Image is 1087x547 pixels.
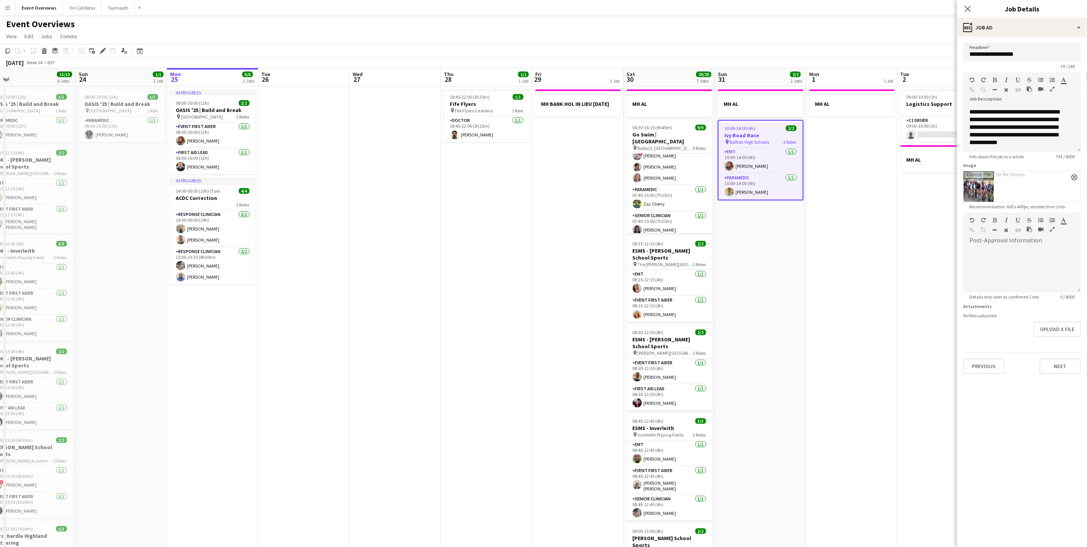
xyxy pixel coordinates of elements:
button: Ordered List [1050,77,1055,83]
app-job-card: 08:45-12:45 (4h)3/3ESMS - Inverleith Inverleith Playing Fields3 RolesEMT1/108:45-12:45 (4h)[PERSO... [627,414,712,521]
span: 2 Roles [237,114,249,120]
h3: Logistics Support [901,101,986,107]
span: 14:00-00:00 (10h) (Tue) [176,188,220,194]
app-card-role: Paramedic1/108:00-20:00 (12h)[PERSON_NAME] [79,116,164,142]
button: Paste as plain text [1027,226,1032,232]
span: Tue [901,71,909,78]
span: 2 Roles [784,139,797,145]
app-job-card: MH AL [718,89,804,117]
button: Strikethrough [1027,217,1032,223]
div: 1 Job [884,78,894,84]
h3: Go Swim | [GEOGRAPHIC_DATA] [627,131,712,145]
app-card-role: Response Clinician2/214:00-00:00 (10h)[PERSON_NAME][PERSON_NAME] [170,210,256,247]
span: 2/2 [786,125,797,131]
app-card-role: EMT1/108:45-12:45 (4h)[PERSON_NAME] [627,440,712,466]
button: Previous [963,359,1004,374]
div: 2 Jobs [243,78,254,84]
div: In progress14:00-00:00 (10h) (Tue)4/4ACDC Correction2 RolesResponse Clinician2/214:00-00:00 (10h)... [170,177,256,284]
span: The [PERSON_NAME][GEOGRAPHIC_DATA] [638,261,693,267]
button: Clear Formatting [1004,87,1009,93]
span: 2 [899,75,909,84]
span: 1 [808,75,819,84]
app-job-card: MH AL [901,145,986,173]
button: On Call Rotas [63,0,102,15]
span: Comms [60,33,77,40]
span: 30 [625,75,635,84]
h1: Event Overviews [6,18,75,30]
app-job-card: 10:00-14:00 (4h)2/2Ivy Road Race Balfron High Schools2 RolesEMT1/110:00-14:00 (4h)[PERSON_NAME]Pa... [718,120,804,200]
span: 08:00-20:00 (12h) [85,94,118,100]
span: 10:00-14:00 (4h) [725,125,756,131]
app-card-role: EMT1/110:00-14:00 (4h)[PERSON_NAME] [719,148,803,174]
div: 7 Jobs [697,78,711,84]
button: Horizontal Line [992,227,998,233]
span: 3 Roles [693,432,706,438]
app-card-role: Doctor1/118:45-22:00 (3h15m)[PERSON_NAME] [444,116,530,142]
app-job-card: MH AL [809,89,895,117]
app-job-card: MH BANK HOL IN LIEU [DATE] [535,89,621,117]
button: Bold [992,217,998,223]
button: Redo [981,77,986,83]
h3: ACDC Correction [170,195,256,201]
button: Insert video [1038,86,1043,92]
span: 6/6 [242,71,253,77]
app-card-role: Event First Aider1/108:30-12:30 (4h)[PERSON_NAME] [627,359,712,385]
span: 08:30-12:30 (4h) [633,329,664,335]
div: In progress [170,177,256,183]
span: Fife Flyers Ice Arena [455,108,493,114]
button: Italic [1004,217,1009,223]
app-job-card: 18:45-22:00 (3h15m)1/1Fife Flyers Fife Flyers Ice Arena1 RoleDoctor1/118:45-22:00 (3h15m)[PERSON_... [444,89,530,142]
button: Undo [969,217,975,223]
span: 9/9 [695,125,706,130]
span: 3/3 [56,526,67,532]
button: Paste as plain text [1027,86,1032,92]
div: In progress08:00-20:00 (12h)2/2OASIS '25 | Build and Break [GEOGRAPHIC_DATA]2 RolesEvent First Ai... [170,89,256,174]
app-job-card: 08:00-20:00 (12h)1/1OASIS '25 | Build and Break [GEOGRAPHIC_DATA]1 RoleParamedic1/108:00-20:00 (1... [79,89,164,142]
div: No files uploaded. [963,313,1081,318]
span: Mon [809,71,819,78]
span: 4/4 [239,188,249,194]
span: Fri [535,71,541,78]
span: 2 Roles [54,458,67,464]
div: 1 Job [610,78,620,84]
h3: MH AL [901,156,986,163]
h3: ESMS - [PERSON_NAME] School Sports [627,336,712,350]
span: 2 Roles [693,261,706,267]
button: Underline [1015,77,1021,83]
button: Redo [981,217,986,223]
span: 09:00-10:00 (1h) [907,94,938,100]
a: Edit [21,31,36,41]
span: 28 [443,75,454,84]
h3: OASIS '25 | Build and Break [79,101,164,107]
div: 09:00-10:00 (1h)0/1Logistics Support1 RoleC1 Driver0/109:00-10:00 (1h) [901,89,986,142]
app-card-role: First Aid Lead1/108:00-20:00 (12h)[PERSON_NAME] [170,148,256,174]
div: 2 Jobs [791,78,802,84]
app-job-card: 08:30-12:30 (4h)2/2ESMS - [PERSON_NAME] School Sports [PERSON_NAME][GEOGRAPHIC_DATA]2 RolesEvent ... [627,325,712,411]
div: 08:15-12:15 (4h)2/2ESMS - [PERSON_NAME] School Sports The [PERSON_NAME][GEOGRAPHIC_DATA]2 RolesEM... [627,236,712,322]
span: Balfron High Schools [730,139,769,145]
span: 2/2 [790,71,801,77]
span: 2 Roles [237,202,249,208]
span: Week 34 [25,60,44,65]
span: 1/1 [513,94,523,100]
span: 1/1 [147,94,158,100]
span: Wed [353,71,363,78]
app-card-role: Event First Aider1/108:15-12:15 (4h)[PERSON_NAME] [627,296,712,322]
button: HTML Code [1015,87,1021,93]
span: Balloch, [GEOGRAPHIC_DATA] [638,145,693,151]
span: 2 Roles [54,369,67,375]
span: 2/2 [56,437,67,443]
app-job-card: MH AL [627,89,712,117]
span: 18:45-22:00 (3h15m) [450,94,490,100]
span: Tue [261,71,270,78]
h3: ESMS - [PERSON_NAME] School Sports [627,247,712,261]
span: 3/3 [695,418,706,424]
app-card-role: Response Clinician2/215:00-23:30 (8h30m)[PERSON_NAME][PERSON_NAME] [170,247,256,284]
span: 27 [352,75,363,84]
